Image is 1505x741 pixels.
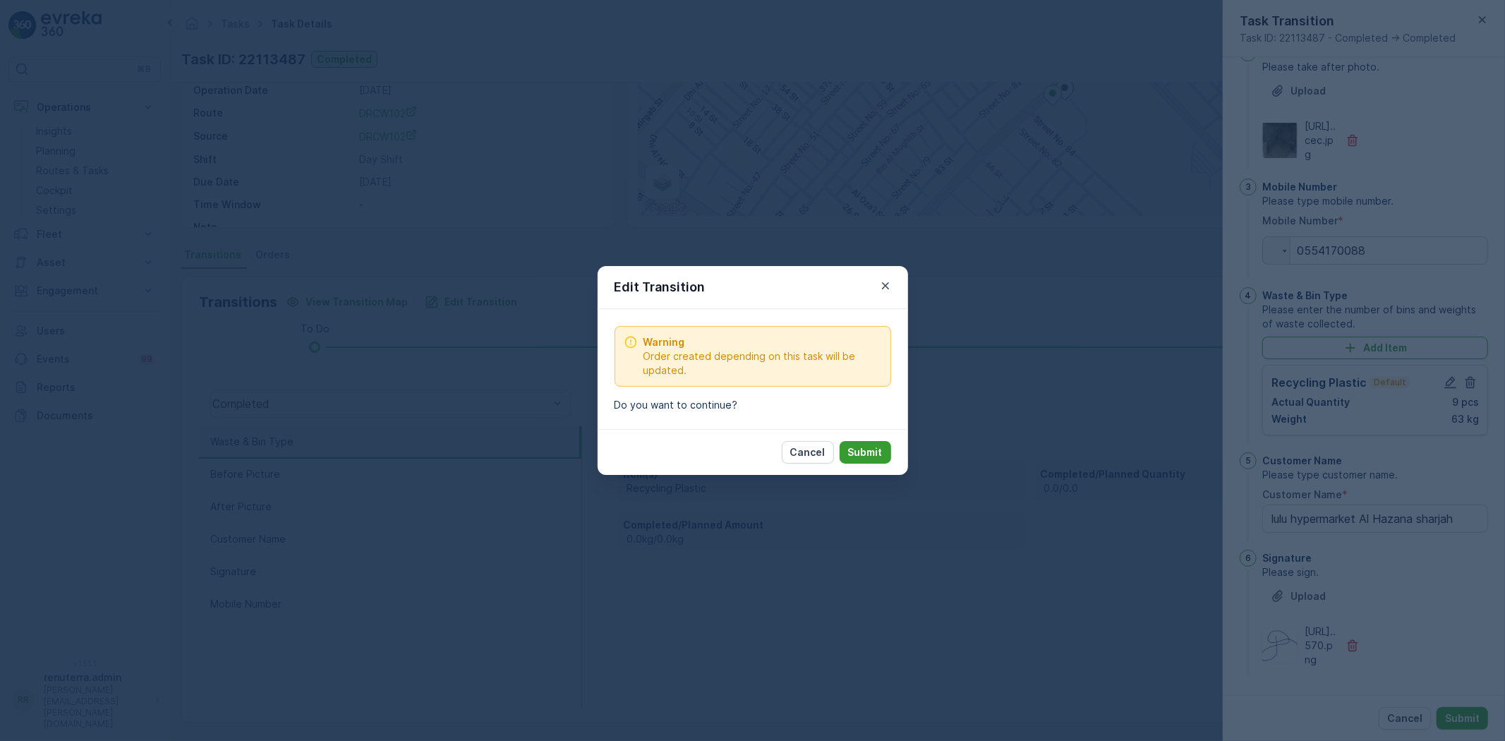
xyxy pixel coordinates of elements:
button: Cancel [782,441,834,464]
button: Submit [840,441,891,464]
p: Do you want to continue? [615,398,891,412]
p: Edit Transition [615,277,706,297]
span: Order created depending on this task will be updated. [643,349,882,378]
span: Warning [643,335,882,349]
p: Submit [848,445,883,459]
p: Cancel [790,445,826,459]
